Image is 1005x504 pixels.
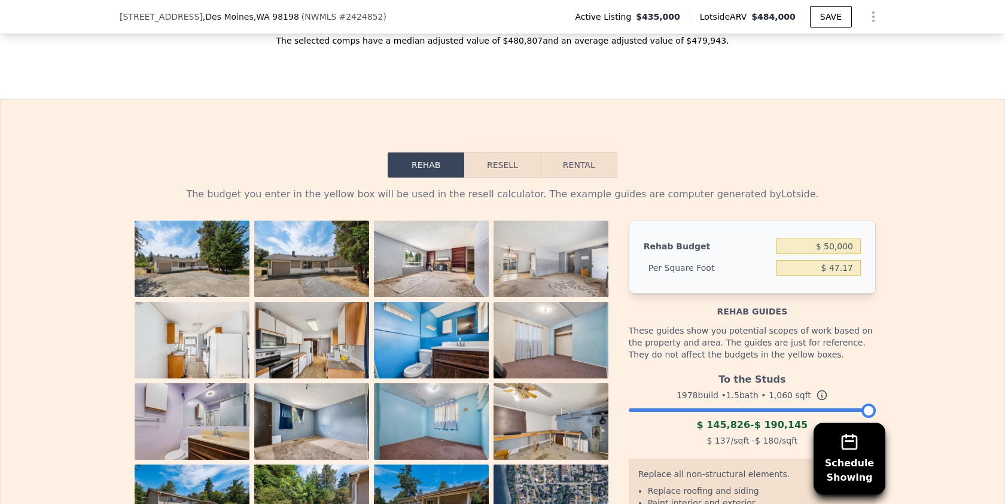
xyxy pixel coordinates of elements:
[388,152,464,178] button: Rehab
[575,11,636,23] span: Active Listing
[629,368,876,387] div: To the Studs
[254,383,369,469] img: Property Photo 10
[700,11,751,23] span: Lotside ARV
[374,221,489,307] img: Property Photo 3
[541,152,617,178] button: Rental
[636,11,680,23] span: $435,000
[494,302,608,388] img: Property Photo 8
[648,485,866,497] li: Replace roofing and siding
[254,12,299,22] span: , WA 98198
[629,317,876,368] div: These guides show you potential scopes of work based on the property and area. The guides are jus...
[254,302,369,388] img: Property Photo 6
[135,221,249,307] img: Property Photo 1
[494,383,608,469] img: Property Photo 12
[696,419,750,430] span: $ 145,826
[644,236,771,257] div: Rehab Budget
[644,257,771,279] div: Per Square Foot
[629,294,876,317] div: Rehab guides
[203,11,299,23] span: , Des Moines
[706,436,730,445] span: $ 137
[464,152,540,178] button: Resell
[129,187,876,201] div: The budget you enter in the yellow box will be used in the resell calculator. The example guides ...
[629,432,876,449] div: /sqft - /sqft
[629,418,876,432] div: -
[814,423,885,494] button: ScheduleShowing
[374,383,489,469] img: Property Photo 11
[810,6,852,28] button: SAVE
[301,11,386,23] div: ( )
[769,390,793,400] span: 1,060
[120,25,885,47] div: The selected comps have a median adjusted value of $480,807 and an average adjusted value of $479...
[494,221,608,307] img: Property Photo 4
[374,302,489,388] img: Property Photo 7
[861,5,885,29] button: Show Options
[135,302,249,388] img: Property Photo 5
[638,468,866,485] div: Replace all non-structural elements.
[339,12,383,22] span: # 2424852
[254,221,369,307] img: Property Photo 2
[754,419,808,430] span: $ 190,145
[629,387,876,404] div: 1978 build • 1.5 bath • sqft
[135,383,249,469] img: Property Photo 9
[304,12,336,22] span: NWMLS
[120,11,203,23] span: [STREET_ADDRESS]
[751,12,796,22] span: $484,000
[755,436,779,445] span: $ 180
